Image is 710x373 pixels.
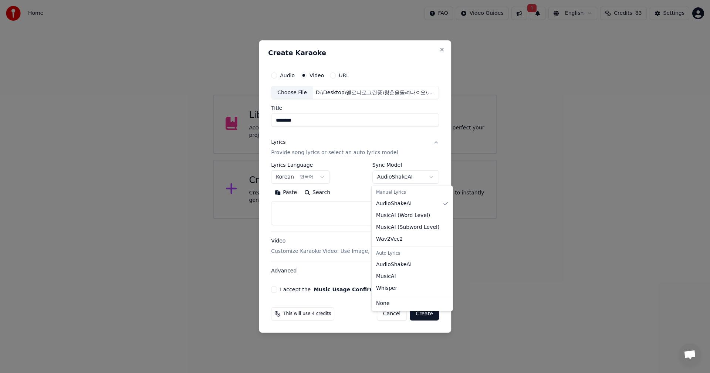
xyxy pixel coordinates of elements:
[301,187,334,199] button: Search
[271,86,313,99] div: Choose File
[314,287,390,292] button: Music Usage Confirmation
[372,163,439,168] label: Sync Model
[410,307,439,321] button: Create
[373,248,451,259] div: Auto Lyrics
[271,149,398,157] p: Provide song lyrics or select an auto lyrics model
[376,212,430,219] span: MusicAI ( Word Level )
[376,200,412,207] span: AudioShakeAI
[377,307,407,321] button: Cancel
[271,163,330,168] label: Lyrics Language
[271,187,301,199] button: Paste
[280,287,390,292] label: I accept the
[376,300,390,307] span: None
[339,73,349,78] label: URL
[271,248,409,255] p: Customize Karaoke Video: Use Image, Video, or Color
[376,261,412,268] span: AudioShakeAI
[271,261,439,281] button: Advanced
[268,50,442,56] h2: Create Karaoke
[271,238,409,255] div: Video
[280,73,295,78] label: Audio
[376,224,439,231] span: MusicAI ( Subword Level )
[373,187,451,198] div: Manual Lyrics
[283,311,331,317] span: This will use 4 credits
[376,273,396,280] span: MusicAI
[310,73,324,78] label: Video
[271,106,439,111] label: Title
[376,235,403,243] span: Wav2Vec2
[271,139,285,146] div: Lyrics
[313,89,439,96] div: D:\Desktop\멜로디로그린풍\청춘을돌려다ㅇ오\청춘을 돌려다오.mp4
[376,285,397,292] span: Whisper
